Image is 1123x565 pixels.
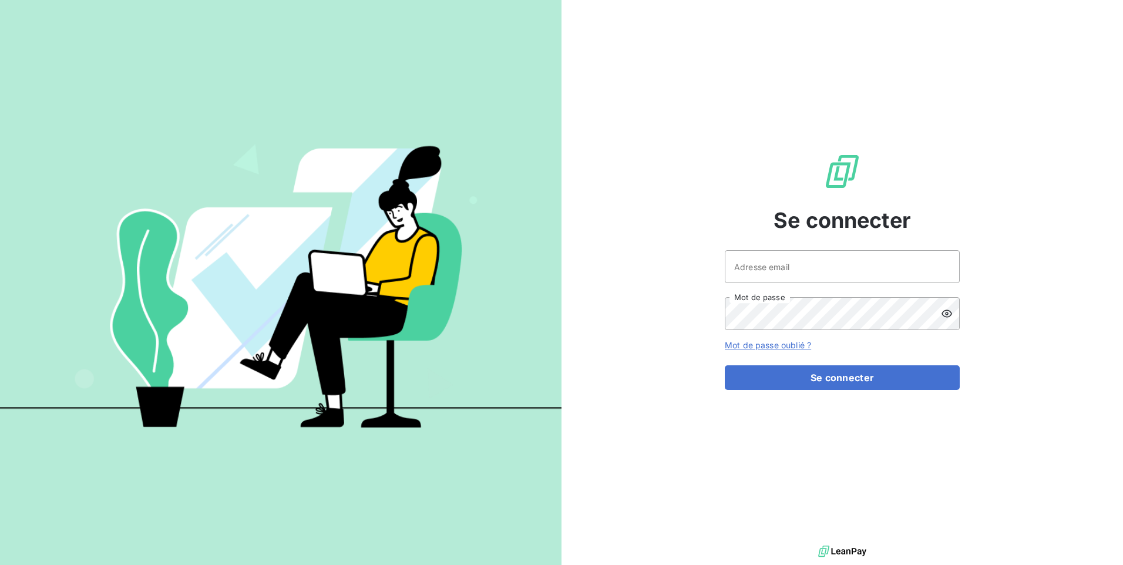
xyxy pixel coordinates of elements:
[725,365,960,390] button: Se connecter
[823,153,861,190] img: Logo LeanPay
[818,543,866,560] img: logo
[725,340,811,350] a: Mot de passe oublié ?
[774,204,911,236] span: Se connecter
[725,250,960,283] input: placeholder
